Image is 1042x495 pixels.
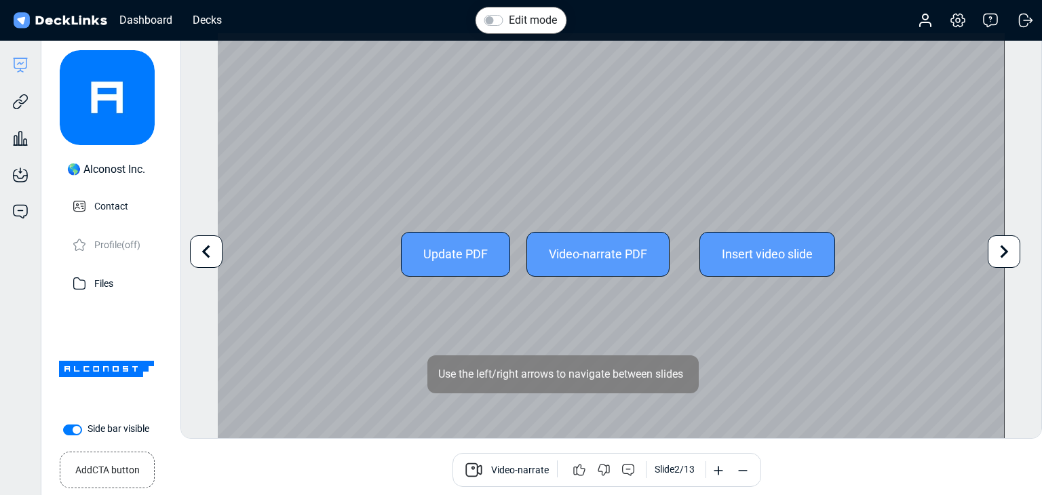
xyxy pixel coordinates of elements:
div: Update PDF [401,232,510,277]
label: Edit mode [509,12,557,28]
div: Decks [186,12,229,28]
img: DeckLinks [11,11,109,31]
span: Video-narrate [491,463,549,479]
label: Side bar visible [88,422,149,436]
p: Profile (off) [94,235,140,252]
img: Company Banner [59,321,154,416]
div: Slide 2 / 13 [655,462,695,477]
small: Add CTA button [75,458,140,477]
p: Contact [94,197,128,214]
p: Files [94,274,113,291]
div: Dashboard [113,12,179,28]
div: Insert video slide [699,232,835,277]
div: Video-narrate PDF [526,232,670,277]
img: avatar [60,50,155,145]
div: 🌎 Alconost Inc. [67,161,145,178]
